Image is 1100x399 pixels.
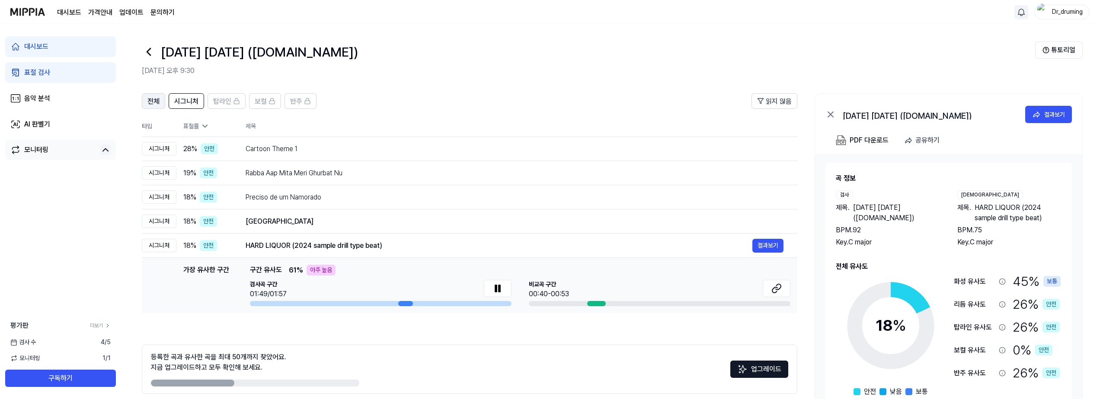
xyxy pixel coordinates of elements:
button: 결과보기 [752,239,783,253]
div: 시그니처 [142,142,176,155]
a: 표절 검사 [5,62,116,83]
img: profile [1037,3,1048,21]
div: 등록한 곡과 유사한 곡을 최대 50개까지 찾았어요. 지금 업그레이드하고 모두 확인해 보세요. [151,352,286,373]
button: 보컬 [249,93,281,109]
span: 제목 . [836,203,850,223]
span: 28 % [183,144,197,154]
div: 보컬 유사도 [954,345,995,355]
div: 안전 [200,192,217,203]
a: 업데이트 [119,7,144,18]
span: 보컬 [255,96,267,107]
div: 탑라인 유사도 [954,322,995,332]
span: 보통 [916,386,928,397]
span: 읽지 않음 [766,96,792,107]
th: 제목 [246,116,797,136]
button: 반주 [285,93,317,109]
span: [DATE] [DATE] ([DOMAIN_NAME]) [853,203,940,223]
h2: 전체 유사도 [836,261,1062,272]
div: 01:49/01:57 [250,289,287,299]
div: 26 % [1013,317,1060,337]
div: 음악 분석 [24,93,50,104]
button: 결과보기 [1025,106,1072,123]
a: Sparkles업그레이드 [730,368,788,376]
span: 18 % [183,241,196,251]
div: 시그니처 [142,166,176,180]
span: 검사 수 [10,338,36,347]
div: BPM. 92 [836,225,940,235]
h2: [DATE] 오후 9:30 [142,66,1035,76]
span: 탑라인 [213,96,231,107]
span: HARD LIQUOR (2024 sample drill type beat) [975,203,1062,223]
div: 안전 [1042,322,1060,332]
button: PDF 다운로드 [834,132,890,149]
div: [DEMOGRAPHIC_DATA] [957,190,1023,199]
div: 표절률 [183,122,232,131]
th: 타입 [142,116,176,137]
div: 아주 높음 [307,265,336,275]
div: 표절 검사 [24,67,50,78]
button: 공유하기 [901,132,947,149]
div: 결과보기 [1044,110,1065,119]
div: 안전 [200,168,217,178]
span: 구간 유사도 [250,265,282,275]
span: 시그니처 [174,96,198,107]
span: 제목 . [957,203,971,223]
a: 가격안내 [88,7,112,18]
div: 시그니처 [142,215,176,228]
button: 시그니처 [169,93,204,109]
div: 가장 유사한 구간 [183,265,229,306]
button: profileDr_druming [1034,5,1090,19]
div: 시그니처 [142,190,176,204]
button: 읽지 않음 [751,93,797,109]
div: 안전 [1042,299,1060,310]
div: 00:40-00:53 [529,289,569,299]
div: 안전 [200,216,217,227]
img: Help [1042,47,1049,54]
button: 탑라인 [208,93,246,109]
div: 0 % [1013,340,1052,360]
div: AI 판별기 [24,119,50,130]
h1: 2025-09-07 21-12-13 (online-audio-converter.com) [161,42,358,62]
div: 시그니처 [142,239,176,252]
div: 안전 [201,143,218,154]
div: Key. C major [957,237,1062,247]
span: 18 % [183,192,196,203]
img: PDF Download [836,135,846,146]
div: 화성 유사도 [954,276,995,287]
span: 반주 [290,96,302,107]
div: Key. C major [836,237,940,247]
div: 안전 [200,240,217,251]
div: 공유하기 [915,135,940,146]
div: Rabba Aap Mita Meri Ghurbat Nu [246,168,783,178]
div: 반주 유사도 [954,368,995,378]
div: BPM. 75 [957,225,1062,235]
div: 검사 [836,190,853,199]
a: 대시보드 [5,36,116,57]
span: 1 / 1 [102,354,111,363]
h2: 곡 정보 [836,173,1062,184]
div: 보통 [1043,276,1061,287]
span: 평가판 [10,320,29,331]
a: 더보기 [90,322,111,329]
span: 검사곡 구간 [250,280,287,289]
span: 낮음 [890,386,902,397]
div: 18 [876,314,906,337]
div: PDF 다운로드 [850,135,889,146]
a: 모니터링 [10,145,97,155]
span: 전체 [147,96,160,107]
div: 모니터링 [24,145,48,155]
div: 안전 [1035,345,1052,355]
div: 리듬 유사도 [954,299,995,310]
div: Dr_druming [1050,7,1084,16]
img: Sparkles [737,364,748,374]
a: 대시보드 [57,7,81,18]
div: 26 % [1013,363,1060,383]
div: [GEOGRAPHIC_DATA] [246,216,783,227]
div: 대시보드 [24,41,48,52]
a: 음악 분석 [5,88,116,109]
div: Preciso de um Namorado [246,192,783,203]
span: 19 % [183,168,196,178]
span: 모니터링 [10,354,40,363]
button: 튜토리얼 [1035,41,1083,59]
